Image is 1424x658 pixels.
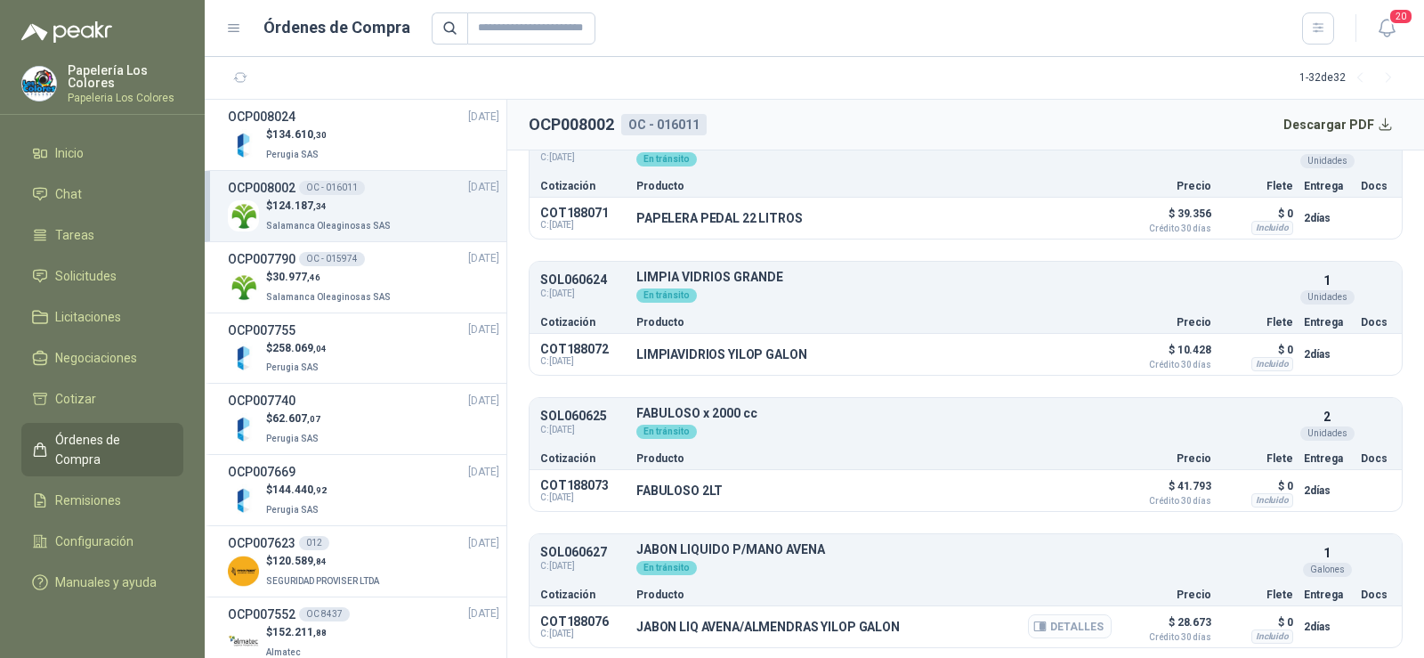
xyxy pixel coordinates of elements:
[468,393,499,410] span: [DATE]
[272,555,327,567] span: 120.589
[266,340,327,357] p: $
[266,576,379,586] span: SEGURIDAD PROVISER LTDA
[228,556,259,587] img: Company Logo
[1304,181,1350,191] p: Entrega
[68,64,183,89] p: Papelería Los Colores
[1388,8,1413,25] span: 20
[540,356,626,367] span: C: [DATE]
[272,199,327,212] span: 124.187
[313,201,327,211] span: ,34
[55,532,133,551] span: Configuración
[636,317,1112,328] p: Producto
[266,269,394,286] p: $
[313,628,327,638] span: ,88
[228,391,499,447] a: OCP007740[DATE] Company Logo$62.607,07Perugia SAS
[1122,475,1211,506] p: $ 41.793
[228,249,295,269] h3: OCP007790
[540,559,626,573] span: C: [DATE]
[228,129,259,160] img: Company Logo
[228,249,499,305] a: OCP007790OC - 015974[DATE] Company Logo$30.977,46Salamanca Oleaginosas SAS
[1361,317,1391,328] p: Docs
[266,292,391,302] span: Salamanca Oleaginosas SAS
[228,533,499,589] a: OCP007623012[DATE] Company Logo$120.589,84SEGURIDAD PROVISER LTDA
[1222,203,1293,224] p: $ 0
[272,342,327,354] span: 258.069
[55,225,94,245] span: Tareas
[468,535,499,552] span: [DATE]
[1122,339,1211,370] p: $ 10.428
[21,483,183,517] a: Remisiones
[228,321,295,340] h3: OCP007755
[21,177,183,211] a: Chat
[540,150,626,165] span: C: [DATE]
[621,114,707,135] div: OC - 016011
[540,206,626,220] p: COT188071
[1371,12,1403,45] button: 20
[21,341,183,375] a: Negociaciones
[540,317,626,328] p: Cotización
[307,414,320,424] span: ,07
[636,271,1293,284] p: LIMPIA VIDRIOS GRANDE
[468,250,499,267] span: [DATE]
[1323,407,1331,426] p: 2
[636,181,1112,191] p: Producto
[228,391,295,410] h3: OCP007740
[299,181,365,195] div: OC - 016011
[266,482,327,499] p: $
[540,220,626,231] span: C: [DATE]
[468,109,499,126] span: [DATE]
[266,434,319,443] span: Perugia SAS
[228,342,259,373] img: Company Logo
[21,21,112,43] img: Logo peakr
[540,614,626,629] p: COT188076
[55,573,157,592] span: Manuales y ayuda
[540,478,626,492] p: COT188073
[540,492,626,503] span: C: [DATE]
[1122,361,1211,370] span: Crédito 30 días
[1361,589,1391,600] p: Docs
[266,150,319,159] span: Perugia SAS
[21,382,183,416] a: Cotizar
[529,112,614,137] h2: OCP008002
[313,344,327,353] span: ,04
[299,252,365,266] div: OC - 015974
[1304,207,1350,229] p: 2 días
[272,483,327,496] span: 144.440
[1122,612,1211,642] p: $ 28.673
[1304,480,1350,501] p: 2 días
[1323,271,1331,290] p: 1
[1251,493,1293,508] div: Incluido
[636,543,1293,556] p: JABON LIQUIDO P/MANO AVENA
[1300,426,1355,441] div: Unidades
[540,589,626,600] p: Cotización
[228,200,259,232] img: Company Logo
[21,300,183,334] a: Licitaciones
[266,362,319,372] span: Perugia SAS
[540,629,626,639] span: C: [DATE]
[313,485,327,495] span: ,92
[228,484,259,516] img: Company Logo
[1222,317,1293,328] p: Flete
[1222,475,1293,497] p: $ 0
[68,93,183,103] p: Papeleria Los Colores
[228,107,499,163] a: OCP008024[DATE] Company Logo$134.610,30Perugia SAS
[1222,181,1293,191] p: Flete
[540,287,626,301] span: C: [DATE]
[313,130,327,140] span: ,30
[55,430,166,469] span: Órdenes de Compra
[636,211,803,225] p: PAPELERA PEDAL 22 LITROS
[272,128,327,141] span: 134.610
[55,389,96,409] span: Cotizar
[1251,357,1293,371] div: Incluido
[55,307,121,327] span: Licitaciones
[540,273,626,287] p: SOL060624
[55,491,121,510] span: Remisiones
[540,423,626,437] span: C: [DATE]
[468,605,499,622] span: [DATE]
[21,423,183,476] a: Órdenes de Compra
[636,589,1112,600] p: Producto
[55,184,82,204] span: Chat
[21,565,183,599] a: Manuales y ayuda
[228,107,295,126] h3: OCP008024
[21,259,183,293] a: Solicitudes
